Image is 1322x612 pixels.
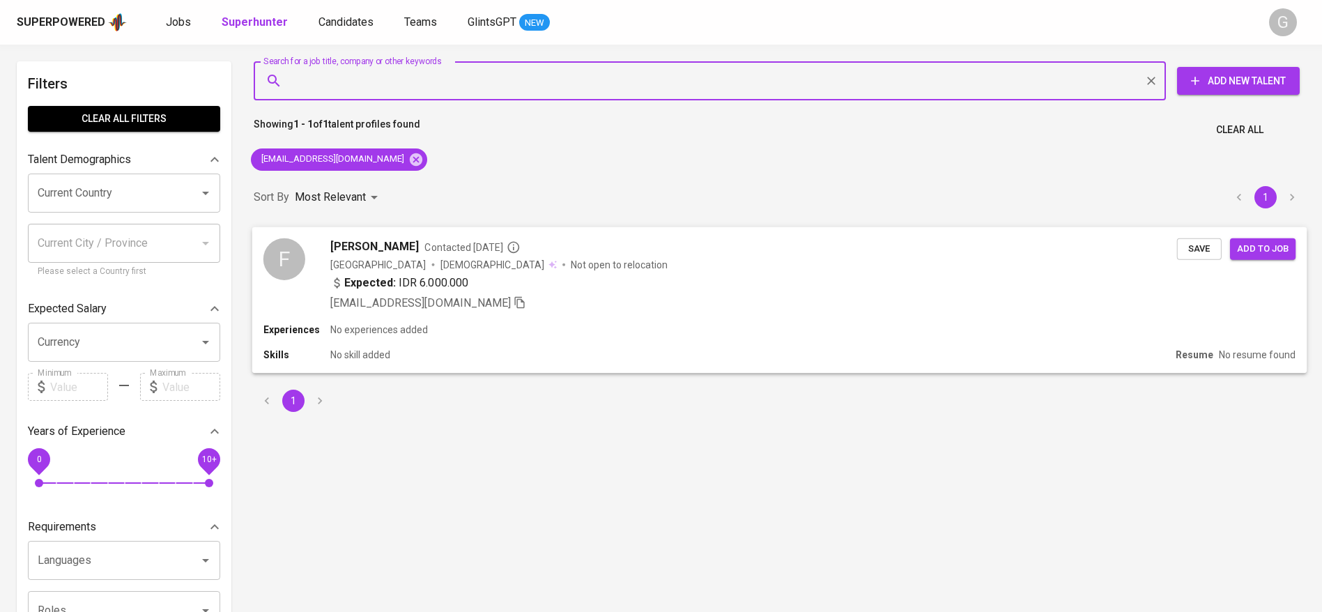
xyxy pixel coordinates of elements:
button: Open [196,332,215,352]
p: Resume [1176,348,1213,362]
a: Candidates [318,14,376,31]
p: Skills [263,348,330,362]
img: app logo [108,12,127,33]
h6: Filters [28,72,220,95]
a: Teams [404,14,440,31]
span: Jobs [166,15,191,29]
span: NEW [519,16,550,30]
b: 1 [323,118,328,130]
span: [DEMOGRAPHIC_DATA] [440,257,546,271]
p: Expected Salary [28,300,107,317]
button: Save [1177,238,1222,259]
a: Jobs [166,14,194,31]
a: F[PERSON_NAME]Contacted [DATE][GEOGRAPHIC_DATA][DEMOGRAPHIC_DATA] Not open to relocationExpected:... [254,227,1305,373]
span: 10+ [201,454,216,464]
span: 0 [36,454,41,464]
span: Clear All filters [39,110,209,128]
button: Open [196,551,215,570]
div: IDR 6.000.000 [330,274,468,291]
span: [EMAIL_ADDRESS][DOMAIN_NAME] [251,153,413,166]
div: [GEOGRAPHIC_DATA] [330,257,426,271]
p: Showing of talent profiles found [254,117,420,143]
div: F [263,238,305,280]
div: [EMAIL_ADDRESS][DOMAIN_NAME] [251,148,427,171]
input: Value [50,373,108,401]
button: Open [196,183,215,203]
div: Expected Salary [28,295,220,323]
p: No resume found [1219,348,1296,362]
button: page 1 [282,390,305,412]
span: GlintsGPT [468,15,516,29]
span: Add New Talent [1188,72,1289,90]
span: Teams [404,15,437,29]
span: Clear All [1216,121,1263,139]
button: Add to job [1230,238,1296,259]
p: No experiences added [330,323,428,337]
a: Superhunter [222,14,291,31]
span: [EMAIL_ADDRESS][DOMAIN_NAME] [330,296,511,309]
p: Requirements [28,519,96,535]
p: No skill added [330,348,390,362]
button: Add New Talent [1177,67,1300,95]
nav: pagination navigation [254,390,333,412]
p: Experiences [263,323,330,337]
b: 1 - 1 [293,118,313,130]
p: Not open to relocation [571,257,668,271]
button: Clear All filters [28,106,220,132]
input: Value [162,373,220,401]
button: Clear All [1210,117,1269,143]
span: [PERSON_NAME] [330,238,419,254]
button: Clear [1142,71,1161,91]
a: Superpoweredapp logo [17,12,127,33]
b: Expected: [344,274,396,291]
span: Contacted [DATE] [424,240,520,254]
p: Most Relevant [295,189,366,206]
span: Save [1184,240,1215,257]
a: GlintsGPT NEW [468,14,550,31]
button: page 1 [1254,186,1277,208]
p: Years of Experience [28,423,125,440]
p: Sort By [254,189,289,206]
div: G [1269,8,1297,36]
div: Years of Experience [28,418,220,445]
span: Add to job [1237,240,1289,257]
div: Most Relevant [295,185,383,211]
div: Requirements [28,513,220,541]
span: Candidates [318,15,374,29]
div: Talent Demographics [28,146,220,174]
p: Talent Demographics [28,151,131,168]
nav: pagination navigation [1226,186,1305,208]
b: Superhunter [222,15,288,29]
p: Please select a Country first [38,265,210,279]
div: Superpowered [17,15,105,31]
svg: By Batam recruiter [507,240,521,254]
